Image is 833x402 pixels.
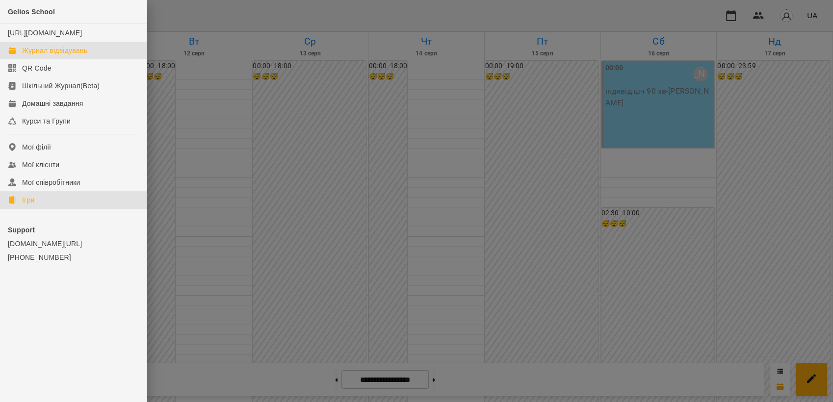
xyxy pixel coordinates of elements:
div: Мої співробітники [22,177,80,187]
div: Ігри [22,195,34,205]
a: [PHONE_NUMBER] [8,252,139,262]
div: Мої філії [22,142,51,152]
span: Gelios School [8,8,55,16]
div: QR Code [22,63,52,73]
div: Домашні завдання [22,99,83,108]
a: [DOMAIN_NAME][URL] [8,239,139,249]
a: [URL][DOMAIN_NAME] [8,29,82,37]
div: Курси та Групи [22,116,71,126]
div: Журнал відвідувань [22,46,87,55]
div: Шкільний Журнал(Beta) [22,81,100,91]
div: Мої клієнти [22,160,59,170]
p: Support [8,225,139,235]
